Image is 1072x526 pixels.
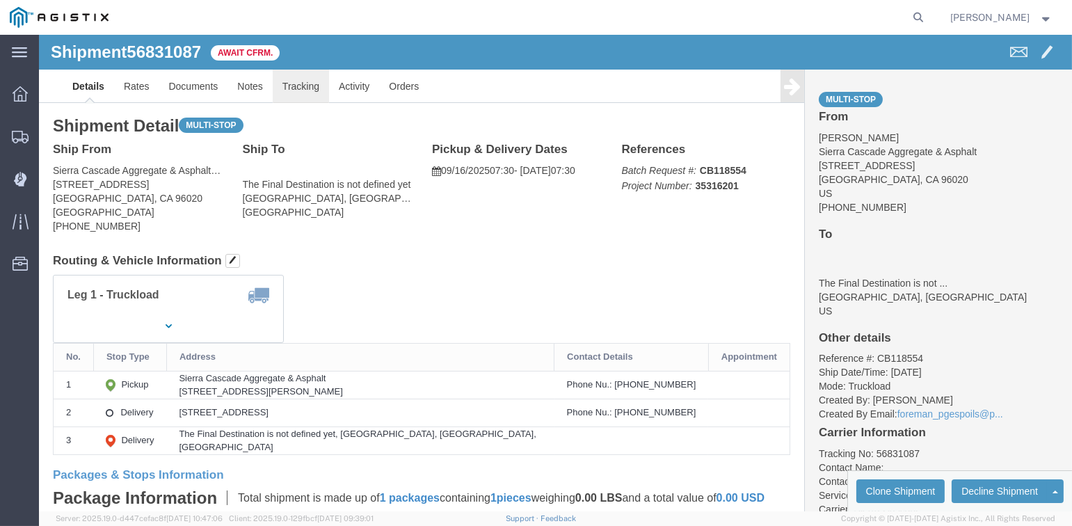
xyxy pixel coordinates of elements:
span: Heather Denning [951,10,1030,25]
button: [PERSON_NAME] [950,9,1053,26]
span: [DATE] 09:39:01 [317,514,374,523]
a: Support [506,514,541,523]
span: [DATE] 10:47:06 [166,514,223,523]
span: Client: 2025.19.0-129fbcf [229,514,374,523]
a: Feedback [541,514,576,523]
img: logo [10,7,109,28]
span: Server: 2025.19.0-d447cefac8f [56,514,223,523]
iframe: FS Legacy Container [39,35,1072,511]
span: Copyright © [DATE]-[DATE] Agistix Inc., All Rights Reserved [841,513,1055,525]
